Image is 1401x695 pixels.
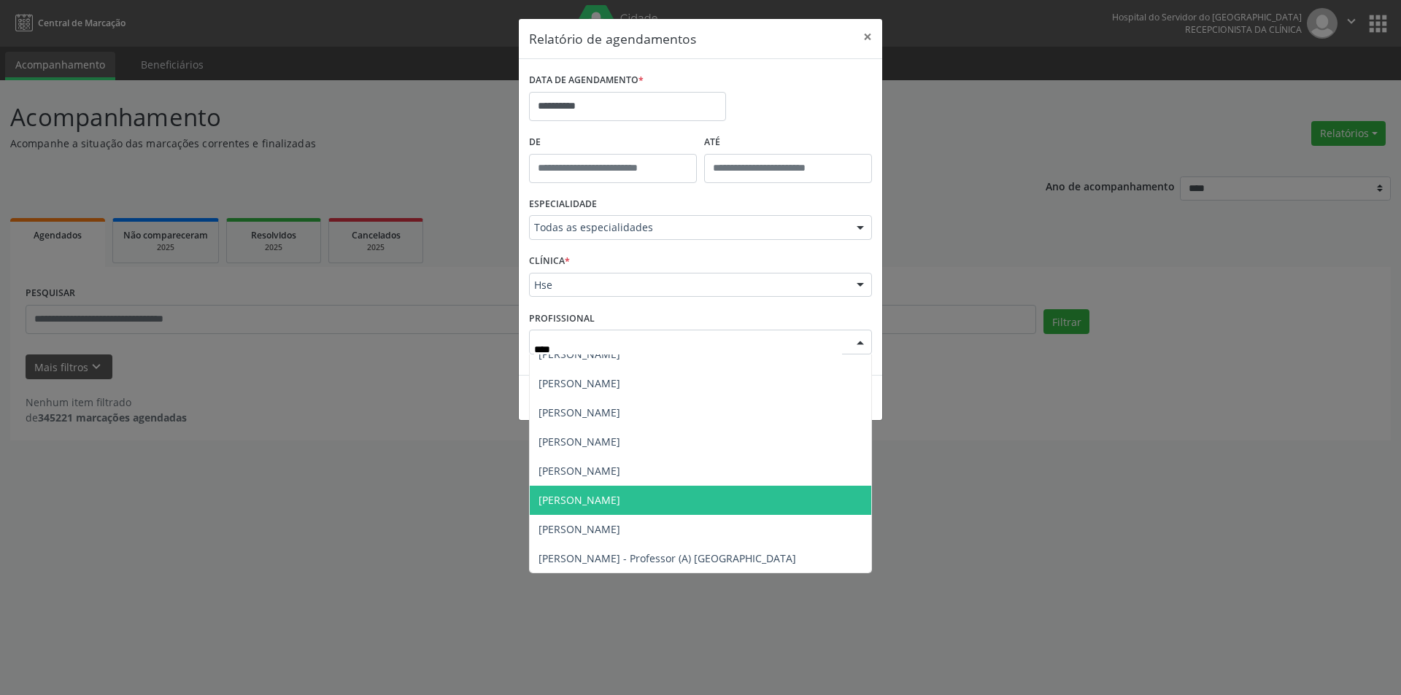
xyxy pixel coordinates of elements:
[539,347,620,361] span: [PERSON_NAME]
[704,131,872,154] label: ATÉ
[529,193,597,216] label: ESPECIALIDADE
[534,220,842,235] span: Todas as especialidades
[539,405,620,419] span: [PERSON_NAME]
[529,69,644,92] label: DATA DE AGENDAMENTO
[539,551,796,565] span: [PERSON_NAME] - Professor (A) [GEOGRAPHIC_DATA]
[539,493,620,507] span: [PERSON_NAME]
[529,307,595,330] label: PROFISSIONAL
[539,522,620,536] span: [PERSON_NAME]
[539,376,620,390] span: [PERSON_NAME]
[539,464,620,478] span: [PERSON_NAME]
[853,19,882,55] button: Close
[529,131,697,154] label: De
[529,29,696,48] h5: Relatório de agendamentos
[534,278,842,292] span: Hse
[529,250,570,273] label: CLÍNICA
[539,435,620,449] span: [PERSON_NAME]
